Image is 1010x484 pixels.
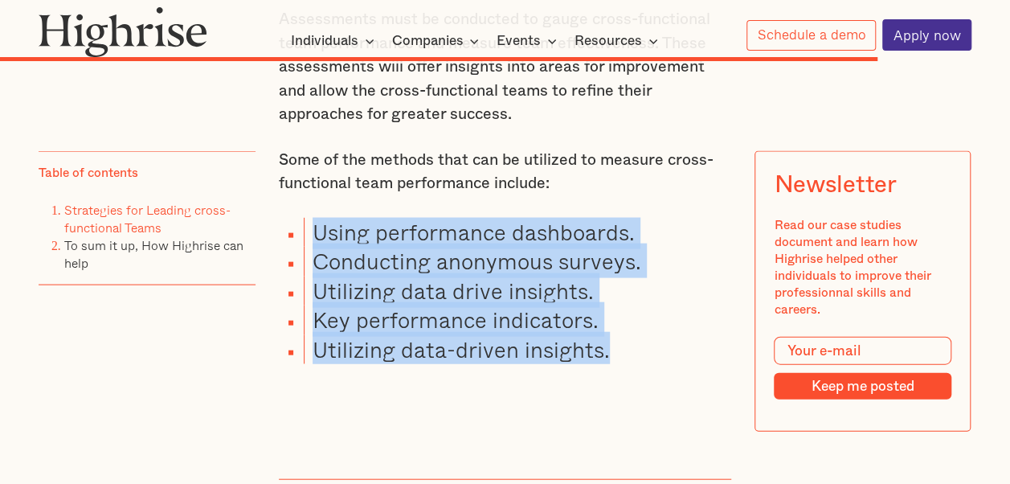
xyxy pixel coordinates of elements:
[775,171,897,199] div: Newsletter
[391,31,484,51] div: Companies
[746,20,877,51] a: Schedule a demo
[291,31,379,51] div: Individuals
[775,373,951,400] input: Keep me posted
[39,165,138,182] div: Table of contents
[64,236,243,273] a: To sum it up, How Highrise can help
[775,337,951,365] input: Your e-mail
[39,6,207,57] img: Highrise logo
[497,31,541,51] div: Events
[775,337,951,400] form: Modal Form
[304,306,731,334] li: Key performance indicators.
[391,31,463,51] div: Companies
[279,8,732,126] p: Assessments must be conducted to gauge cross-functional team performance and measure team effecti...
[497,31,562,51] div: Events
[291,31,358,51] div: Individuals
[304,218,731,247] li: Using performance dashboards.
[575,31,663,51] div: Resources
[775,217,951,318] div: Read our case studies document and learn how Highrise helped other individuals to improve their p...
[575,31,642,51] div: Resources
[304,247,731,276] li: Conducting anonymous surveys.
[279,149,732,196] p: Some of the methods that can be utilized to measure cross-functional team performance include:
[64,200,231,237] a: Strategies for Leading cross-functional Teams
[304,335,731,364] li: Utilizing data-driven insights.
[304,277,731,306] li: Utilizing data drive insights.
[882,19,971,51] a: Apply now
[279,402,732,425] p: ‍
